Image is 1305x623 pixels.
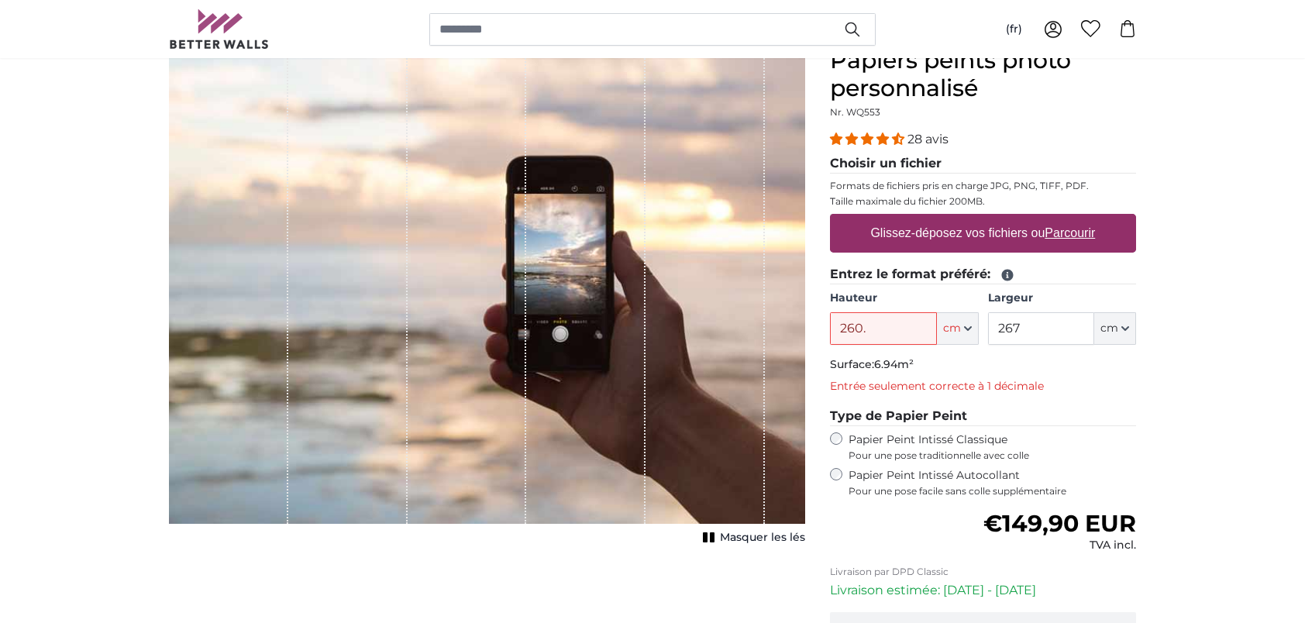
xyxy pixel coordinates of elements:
[169,46,805,549] div: 1 of 1
[937,312,979,345] button: cm
[849,432,1136,462] label: Papier Peint Intissé Classique
[169,9,270,49] img: Betterwalls
[983,538,1136,553] div: TVA incl.
[830,291,978,306] label: Hauteur
[849,485,1136,497] span: Pour une pose facile sans colle supplémentaire
[907,132,949,146] span: 28 avis
[830,265,1136,284] legend: Entrez le format préféré:
[943,321,961,336] span: cm
[830,132,907,146] span: 4.32 stars
[698,527,805,549] button: Masquer les lés
[830,407,1136,426] legend: Type de Papier Peint
[1094,312,1136,345] button: cm
[830,106,880,118] span: Nr. WQ553
[830,357,1136,373] p: Surface:
[988,291,1136,306] label: Largeur
[849,468,1136,497] label: Papier Peint Intissé Autocollant
[830,566,1136,578] p: Livraison par DPD Classic
[1045,226,1096,239] u: Parcourir
[830,379,1136,394] p: Entrée seulement correcte à 1 décimale
[849,449,1136,462] span: Pour une pose traditionnelle avec colle
[993,15,1035,43] button: (fr)
[830,180,1136,192] p: Formats de fichiers pris en charge JPG, PNG, TIFF, PDF.
[720,530,805,546] span: Masquer les lés
[830,581,1136,600] p: Livraison estimée: [DATE] - [DATE]
[874,357,914,371] span: 6.94m²
[1100,321,1118,336] span: cm
[830,195,1136,208] p: Taille maximale du fichier 200MB.
[983,509,1136,538] span: €149,90 EUR
[865,218,1102,249] label: Glissez-déposez vos fichiers ou
[830,46,1136,102] h1: Papiers peints photo personnalisé
[830,154,1136,174] legend: Choisir un fichier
